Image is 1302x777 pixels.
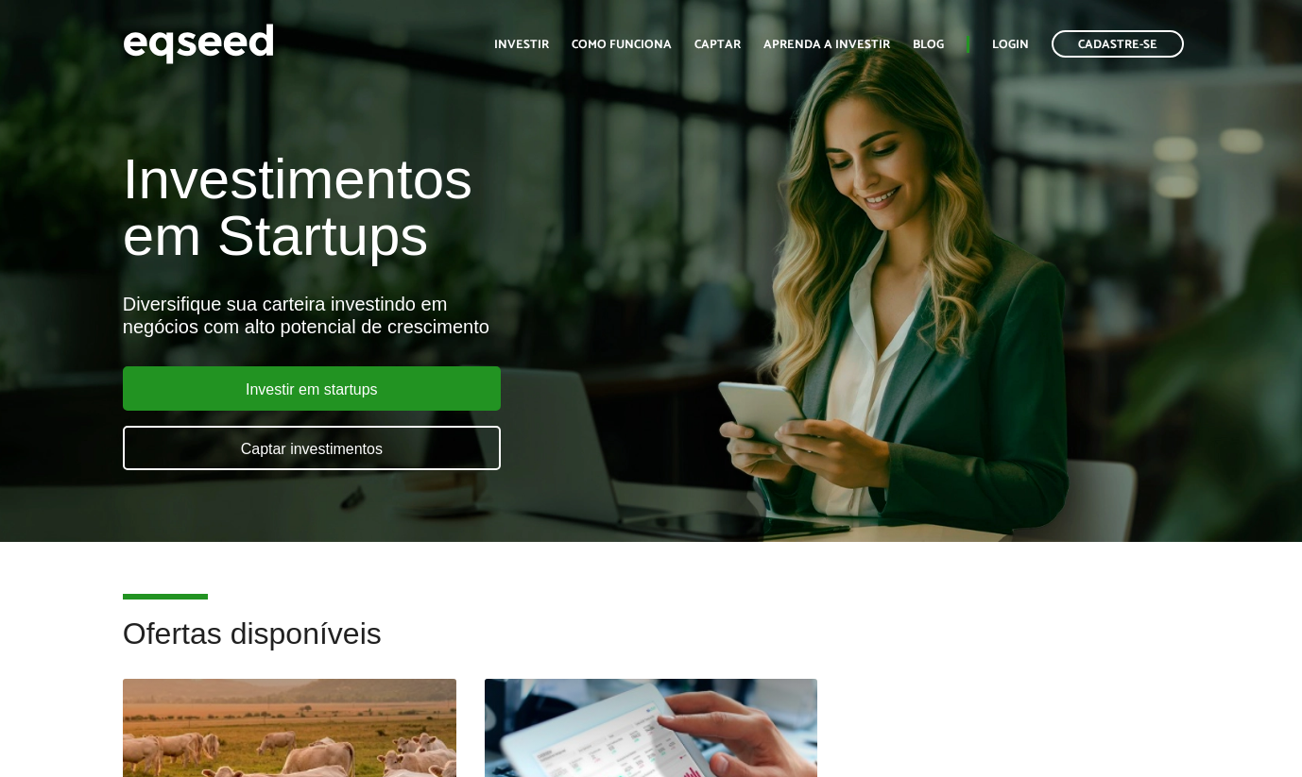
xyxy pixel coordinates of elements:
a: Login [992,39,1029,51]
a: Investir em startups [123,366,501,411]
a: Aprenda a investir [763,39,890,51]
img: EqSeed [123,19,274,69]
a: Blog [913,39,944,51]
a: Cadastre-se [1052,30,1184,58]
a: Como funciona [572,39,672,51]
h2: Ofertas disponíveis [123,617,1179,679]
h1: Investimentos em Startups [123,151,745,264]
a: Investir [494,39,549,51]
a: Captar investimentos [123,426,501,470]
a: Captar [694,39,741,51]
div: Diversifique sua carteira investindo em negócios com alto potencial de crescimento [123,293,745,338]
